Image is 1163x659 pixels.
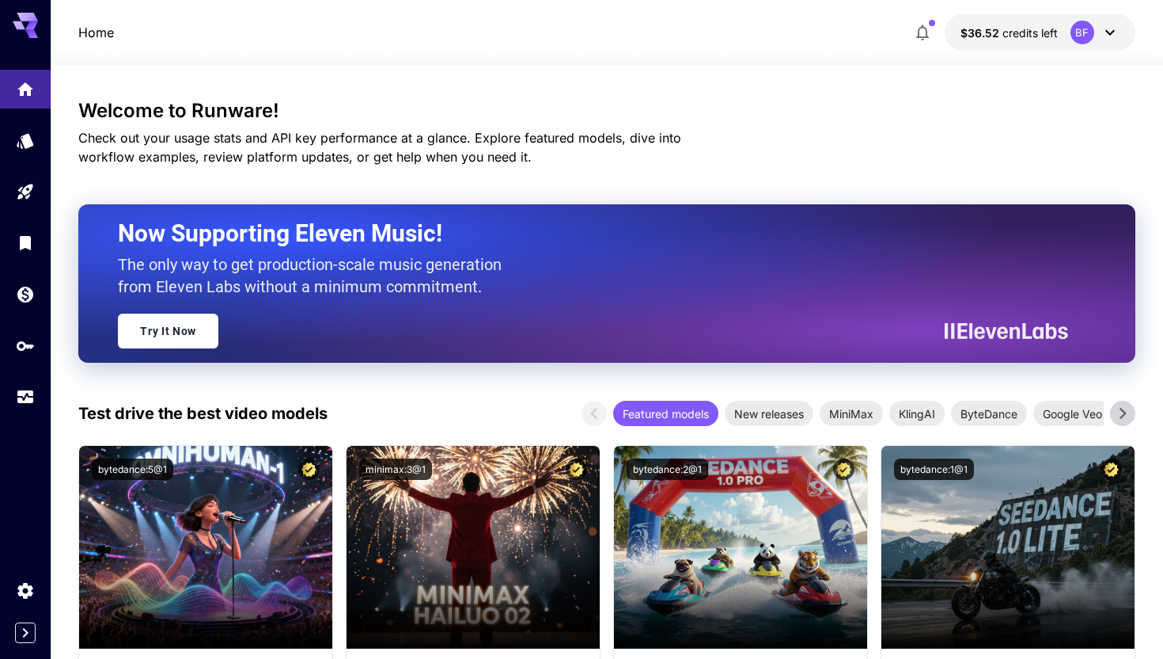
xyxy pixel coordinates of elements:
[894,459,974,480] button: bytedance:1@1
[16,233,35,253] div: Library
[951,406,1027,422] span: ByteDance
[614,446,867,649] img: alt
[613,401,718,426] div: Featured models
[79,446,332,649] img: alt
[960,26,1002,40] span: $36.52
[16,581,35,600] div: Settings
[881,446,1135,649] img: alt
[1100,459,1122,480] button: Certified Model – Vetted for best performance and includes a commercial license.
[16,336,35,356] div: API Keys
[945,14,1135,51] button: $36.51558BF
[820,401,883,426] div: MiniMax
[16,131,35,150] div: Models
[725,401,813,426] div: New releases
[16,79,35,99] div: Home
[951,401,1027,426] div: ByteDance
[889,401,945,426] div: KlingAI
[1070,21,1094,44] div: BF
[15,623,36,643] button: Expand sidebar
[78,23,114,42] nav: breadcrumb
[78,23,114,42] a: Home
[725,406,813,422] span: New releases
[1002,26,1058,40] span: credits left
[1033,406,1112,422] span: Google Veo
[833,459,854,480] button: Certified Model – Vetted for best performance and includes a commercial license.
[78,402,328,425] p: Test drive the best video models
[347,446,600,649] img: alt
[78,100,1135,122] h3: Welcome to Runware!
[627,459,708,480] button: bytedance:2@1
[118,253,513,298] p: The only way to get production-scale music generation from Eleven Labs without a minimum commitment.
[78,130,681,165] span: Check out your usage stats and API key performance at a glance. Explore featured models, dive int...
[298,459,320,480] button: Certified Model – Vetted for best performance and includes a commercial license.
[16,284,35,304] div: Wallet
[16,182,35,202] div: Playground
[118,219,1056,249] h2: Now Supporting Eleven Music!
[566,459,587,480] button: Certified Model – Vetted for best performance and includes a commercial license.
[92,459,173,480] button: bytedance:5@1
[359,459,432,480] button: minimax:3@1
[613,406,718,422] span: Featured models
[960,25,1058,41] div: $36.51558
[820,406,883,422] span: MiniMax
[16,387,35,407] div: Usage
[118,314,218,349] a: Try It Now
[889,406,945,422] span: KlingAI
[1033,401,1112,426] div: Google Veo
